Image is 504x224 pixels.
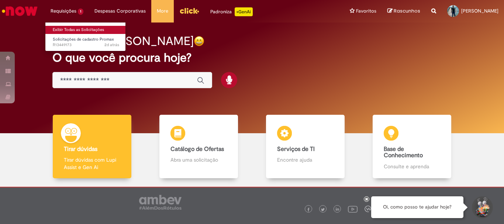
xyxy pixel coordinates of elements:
[307,208,310,211] img: logo_footer_facebook.png
[321,208,325,211] img: logo_footer_twitter.png
[64,156,120,171] p: Tirar dúvidas com Lupi Assist e Gen Ai
[348,204,358,214] img: logo_footer_youtube.png
[179,5,199,16] img: click_logo_yellow_360x200.png
[384,163,440,170] p: Consulte e aprenda
[78,8,83,15] span: 1
[194,36,204,46] img: happy-face.png
[210,7,253,16] div: Padroniza
[64,145,97,153] b: Tirar dúvidas
[52,51,452,64] h2: O que você procura hoje?
[53,42,119,48] span: R13449173
[51,7,76,15] span: Requisições
[252,115,359,179] a: Serviços de TI Encontre ajuda
[157,7,168,15] span: More
[139,195,182,210] img: logo_footer_ambev_rotulo_gray.png
[384,145,423,159] b: Base de Conhecimento
[104,42,119,48] time: 26/08/2025 15:39:54
[170,145,224,153] b: Catálogo de Ofertas
[104,42,119,48] span: 2d atrás
[336,207,339,212] img: logo_footer_linkedin.png
[45,22,126,51] ul: Requisições
[277,145,315,153] b: Serviços de TI
[356,7,376,15] span: Favoritos
[45,26,127,34] a: Exibir Todas as Solicitações
[1,4,39,18] img: ServiceNow
[39,115,145,179] a: Tirar dúvidas Tirar dúvidas com Lupi Assist e Gen Ai
[365,206,371,212] img: logo_footer_workplace.png
[277,156,333,163] p: Encontre ajuda
[359,115,465,179] a: Base de Conhecimento Consulte e aprenda
[387,8,420,15] a: Rascunhos
[235,7,253,16] p: +GenAi
[371,196,463,218] div: Oi, como posso te ajudar hoje?
[94,7,146,15] span: Despesas Corporativas
[461,8,498,14] span: [PERSON_NAME]
[170,156,227,163] p: Abra uma solicitação
[53,37,114,42] span: Solicitações de cadastro Promax
[394,7,420,14] span: Rascunhos
[145,115,252,179] a: Catálogo de Ofertas Abra uma solicitação
[471,196,493,218] button: Iniciar Conversa de Suporte
[45,35,127,49] a: Aberto R13449173 : Solicitações de cadastro Promax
